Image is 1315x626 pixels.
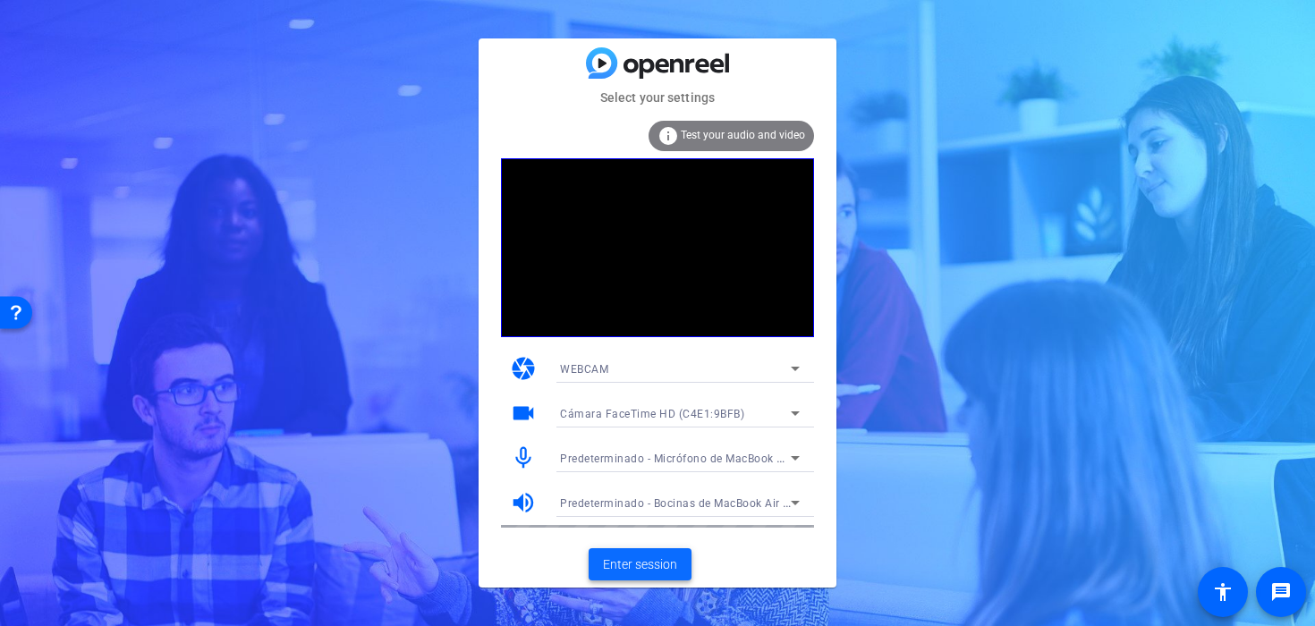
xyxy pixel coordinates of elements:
span: Predeterminado - Micrófono de MacBook Air (Built-in) [560,451,839,465]
span: WEBCAM [560,363,608,376]
mat-card-subtitle: Select your settings [479,88,836,107]
button: Enter session [589,548,691,580]
mat-icon: camera [510,355,537,382]
span: Enter session [603,555,677,574]
span: Cámara FaceTime HD (C4E1:9BFB) [560,408,744,420]
mat-icon: message [1270,581,1292,603]
mat-icon: videocam [510,400,537,427]
mat-icon: accessibility [1212,581,1234,603]
span: Predeterminado - Bocinas de MacBook Air (Built-in) [560,495,827,510]
mat-icon: mic_none [510,444,537,471]
mat-icon: volume_up [510,489,537,516]
img: blue-gradient.svg [586,47,729,79]
mat-icon: info [657,125,679,147]
span: Test your audio and video [681,129,805,141]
